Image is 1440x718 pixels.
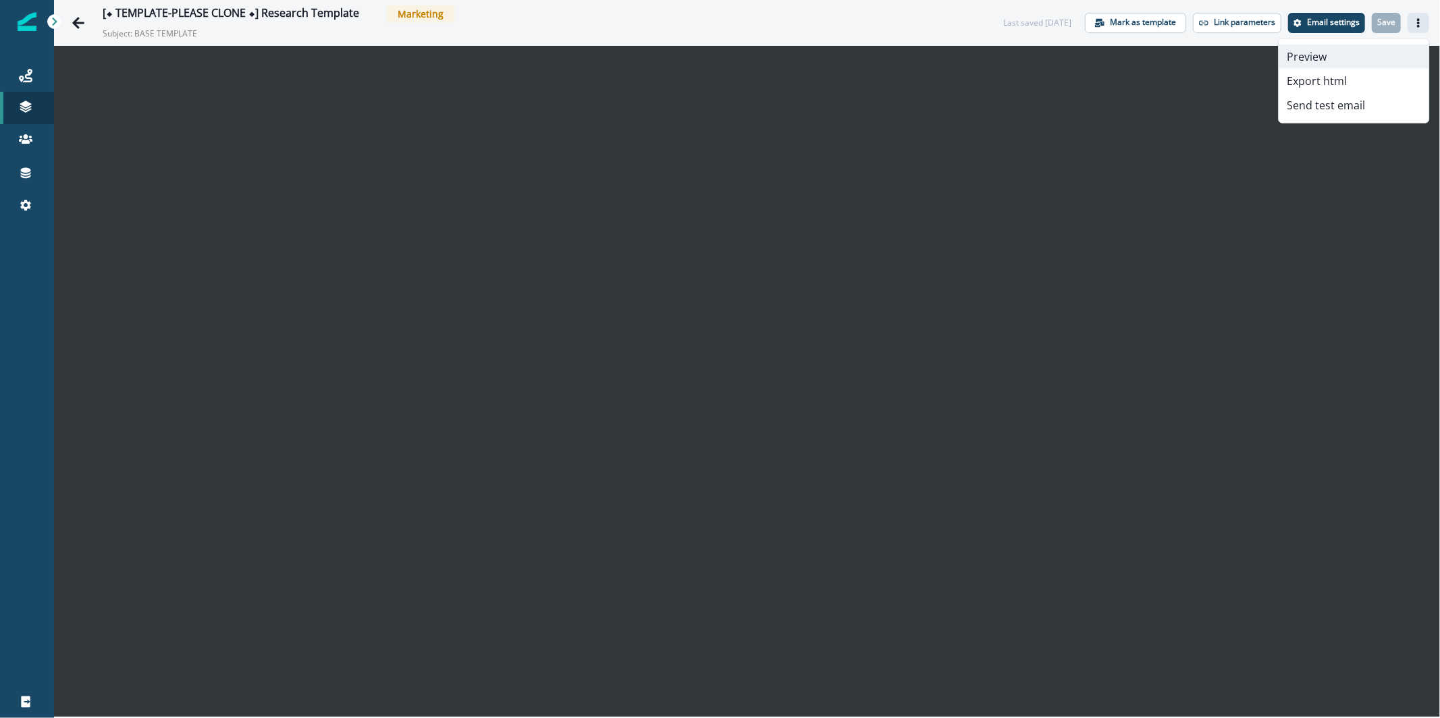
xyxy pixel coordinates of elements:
button: Save [1372,13,1401,33]
img: Inflection [18,12,36,31]
button: Actions [1408,13,1429,33]
button: Export html [1279,69,1429,93]
div: Last saved [DATE] [1003,17,1071,29]
p: Save [1377,18,1395,27]
button: Mark as template [1085,13,1186,33]
div: [⬥ TEMPLATE-PLEASE CLONE ⬥] Research Template [103,7,359,22]
button: Link parameters [1193,13,1281,33]
button: Preview [1279,45,1429,69]
p: Mark as template [1110,18,1176,27]
p: Email settings [1307,18,1360,27]
span: Marketing [387,5,454,22]
button: Send test email [1279,93,1429,117]
button: Go back [65,9,92,36]
p: Subject: BASE TEMPLATE [103,22,238,40]
p: Link parameters [1214,18,1275,27]
button: Settings [1288,13,1365,33]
